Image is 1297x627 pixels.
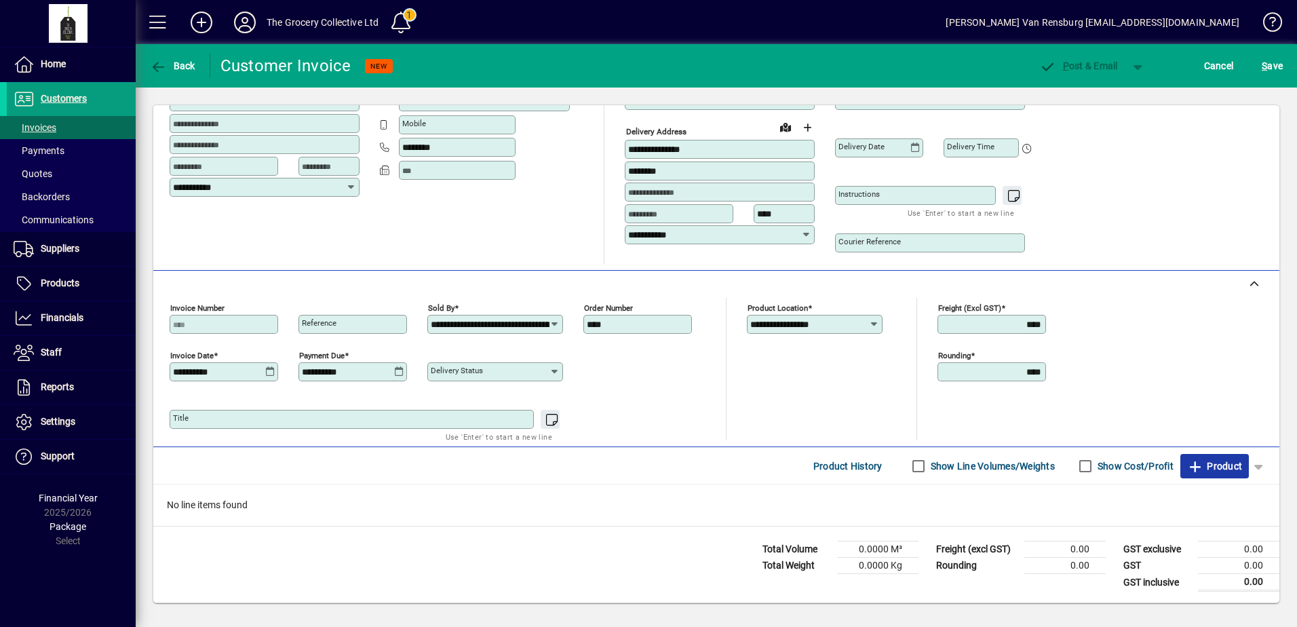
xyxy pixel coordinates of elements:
[1039,60,1118,71] span: ost & Email
[299,351,345,360] mat-label: Payment due
[39,493,98,503] span: Financial Year
[1262,60,1267,71] span: S
[7,440,136,474] a: Support
[947,142,994,151] mat-label: Delivery time
[1117,541,1198,558] td: GST exclusive
[1063,60,1069,71] span: P
[1198,558,1279,574] td: 0.00
[446,429,552,444] mat-hint: Use 'Enter' to start a new line
[748,303,808,313] mat-label: Product location
[7,139,136,162] a: Payments
[1262,55,1283,77] span: ave
[929,558,1024,574] td: Rounding
[7,336,136,370] a: Staff
[813,455,883,477] span: Product History
[14,145,64,156] span: Payments
[41,58,66,69] span: Home
[7,162,136,185] a: Quotes
[41,312,83,323] span: Financials
[147,54,199,78] button: Back
[180,10,223,35] button: Add
[1117,558,1198,574] td: GST
[1187,455,1242,477] span: Product
[1198,574,1279,591] td: 0.00
[370,62,387,71] span: NEW
[7,370,136,404] a: Reports
[837,558,918,574] td: 0.0000 Kg
[946,12,1239,33] div: [PERSON_NAME] Van Rensburg [EMAIL_ADDRESS][DOMAIN_NAME]
[838,142,885,151] mat-label: Delivery date
[838,237,901,246] mat-label: Courier Reference
[14,122,56,133] span: Invoices
[41,243,79,254] span: Suppliers
[1201,54,1237,78] button: Cancel
[136,54,210,78] app-page-header-button: Back
[584,303,633,313] mat-label: Order number
[7,301,136,335] a: Financials
[50,521,86,532] span: Package
[837,541,918,558] td: 0.0000 M³
[1258,54,1286,78] button: Save
[808,454,888,478] button: Product History
[7,232,136,266] a: Suppliers
[796,117,818,138] button: Choose address
[41,347,62,358] span: Staff
[775,116,796,138] a: View on map
[756,558,837,574] td: Total Weight
[938,303,1001,313] mat-label: Freight (excl GST)
[7,47,136,81] a: Home
[1198,541,1279,558] td: 0.00
[1180,454,1249,478] button: Product
[14,168,52,179] span: Quotes
[1024,541,1106,558] td: 0.00
[1024,558,1106,574] td: 0.00
[302,318,336,328] mat-label: Reference
[267,12,379,33] div: The Grocery Collective Ltd
[431,366,483,375] mat-label: Delivery status
[173,413,189,423] mat-label: Title
[14,214,94,225] span: Communications
[1253,3,1280,47] a: Knowledge Base
[220,55,351,77] div: Customer Invoice
[928,459,1055,473] label: Show Line Volumes/Weights
[938,351,971,360] mat-label: Rounding
[7,185,136,208] a: Backorders
[1095,459,1174,473] label: Show Cost/Profit
[153,484,1279,526] div: No line items found
[150,60,195,71] span: Back
[41,416,75,427] span: Settings
[1204,55,1234,77] span: Cancel
[7,116,136,139] a: Invoices
[428,303,454,313] mat-label: Sold by
[170,351,214,360] mat-label: Invoice date
[7,267,136,301] a: Products
[170,303,225,313] mat-label: Invoice number
[41,381,74,392] span: Reports
[41,93,87,104] span: Customers
[838,189,880,199] mat-label: Instructions
[1117,574,1198,591] td: GST inclusive
[41,451,75,461] span: Support
[41,278,79,288] span: Products
[14,191,70,202] span: Backorders
[402,119,426,128] mat-label: Mobile
[756,541,837,558] td: Total Volume
[223,10,267,35] button: Profile
[7,208,136,231] a: Communications
[1032,54,1125,78] button: Post & Email
[908,205,1014,221] mat-hint: Use 'Enter' to start a new line
[7,405,136,439] a: Settings
[929,541,1024,558] td: Freight (excl GST)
